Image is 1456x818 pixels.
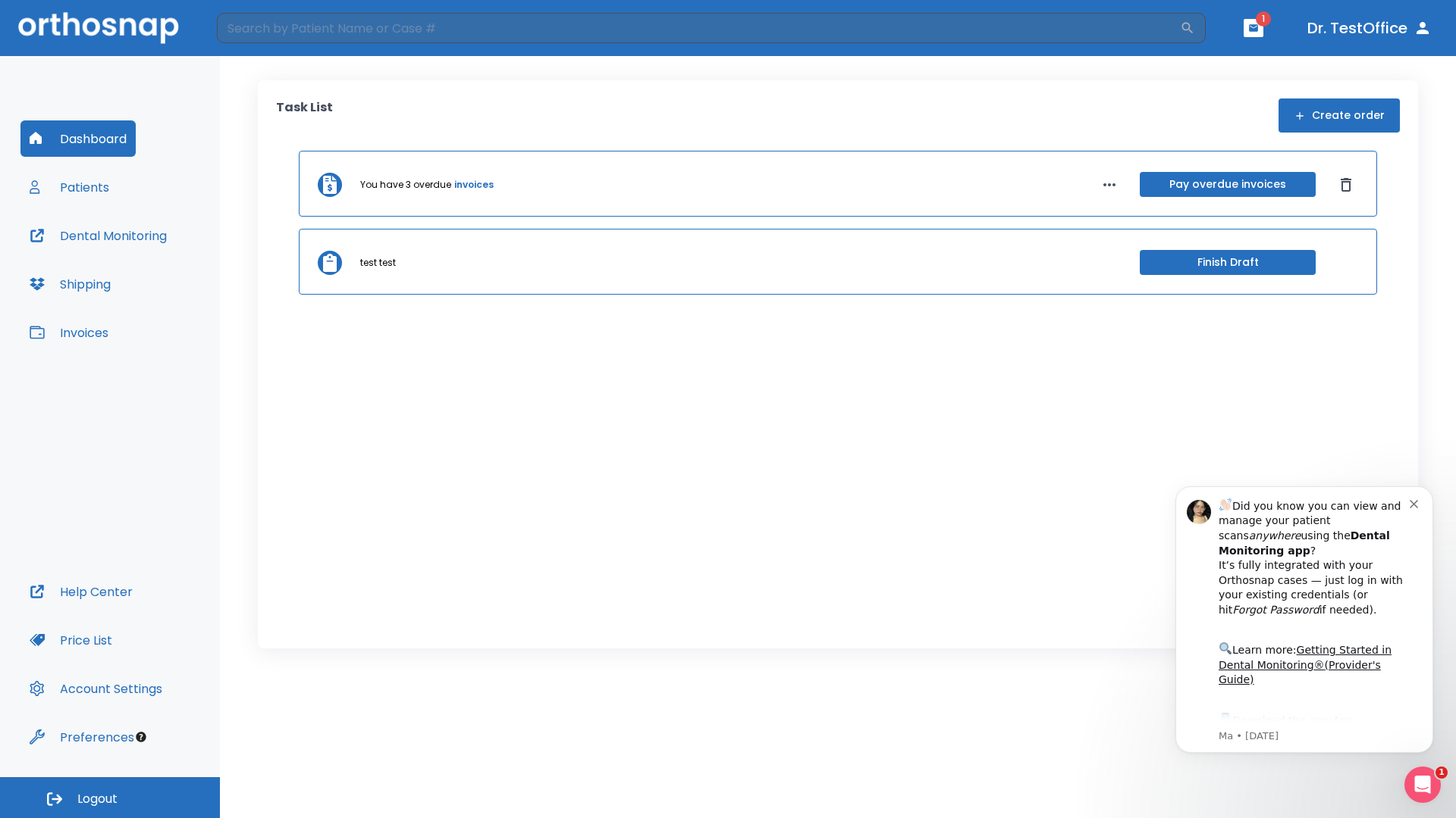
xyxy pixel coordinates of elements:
[20,670,171,707] button: Account Settings
[1334,173,1358,197] button: Dismiss
[20,573,142,610] button: Help Center
[20,217,176,254] button: Dental Monitoring
[20,314,118,351] button: Invoices
[20,169,118,205] button: Patients
[360,256,396,270] p: test test
[454,178,494,192] a: invoices
[20,120,136,157] button: Dashboard
[1404,766,1441,803] iframe: Intercom live chat
[20,266,120,302] button: Shipping
[276,98,333,133] p: Task List
[360,178,451,192] p: You have 3 overdue
[1140,250,1316,275] button: Finish Draft
[77,791,118,807] span: Logout
[1279,98,1400,133] button: Create order
[18,12,179,43] img: Orthosnap
[1301,14,1438,42] button: Dr. TestOffice
[1256,11,1271,27] span: 1
[1140,172,1316,197] button: Pay overdue invoices
[20,719,143,755] button: Preferences
[217,13,1180,43] input: Search by Patient Name or Case #
[20,622,121,658] button: Price List
[1153,467,1456,810] iframe: Intercom notifications message
[134,730,148,744] div: Tooltip anchor
[1436,766,1448,779] span: 1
